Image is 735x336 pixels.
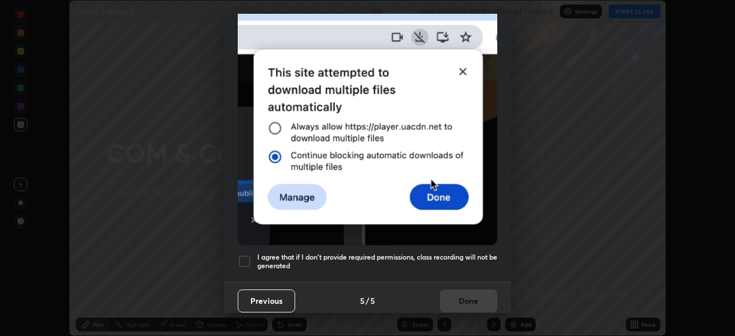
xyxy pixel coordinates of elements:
[257,253,497,271] h5: I agree that if I don't provide required permissions, class recording will not be generated
[360,295,365,307] h4: 5
[370,295,375,307] h4: 5
[366,295,369,307] h4: /
[238,289,295,312] button: Previous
